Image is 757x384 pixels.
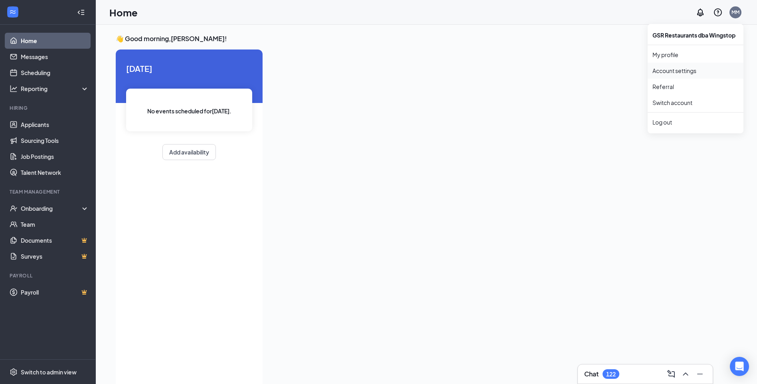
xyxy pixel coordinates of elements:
[77,8,85,16] svg: Collapse
[694,368,706,380] button: Minimize
[584,370,599,378] h3: Chat
[652,99,692,106] a: Switch account
[21,368,77,376] div: Switch to admin view
[21,33,89,49] a: Home
[21,216,89,232] a: Team
[713,8,723,17] svg: QuestionInfo
[731,9,739,16] div: MM
[10,204,18,212] svg: UserCheck
[21,65,89,81] a: Scheduling
[21,232,89,248] a: DocumentsCrown
[109,6,138,19] h1: Home
[730,357,749,376] div: Open Intercom Messenger
[648,27,743,43] div: GSR Restaurants dba Wingstop
[681,369,690,379] svg: ChevronUp
[696,8,705,17] svg: Notifications
[652,83,739,91] a: Referral
[21,49,89,65] a: Messages
[21,284,89,300] a: PayrollCrown
[21,248,89,264] a: SurveysCrown
[679,368,692,380] button: ChevronUp
[10,85,18,93] svg: Analysis
[665,368,678,380] button: ComposeMessage
[652,118,739,126] div: Log out
[10,272,87,279] div: Payroll
[666,369,676,379] svg: ComposeMessage
[10,105,87,111] div: Hiring
[126,62,252,75] span: [DATE]
[652,51,739,59] a: My profile
[10,368,18,376] svg: Settings
[21,204,82,212] div: Onboarding
[652,67,739,75] a: Account settings
[21,164,89,180] a: Talent Network
[9,8,17,16] svg: WorkstreamLogo
[695,369,705,379] svg: Minimize
[116,34,716,43] h3: 👋 Good morning, [PERSON_NAME] !
[10,188,87,195] div: Team Management
[21,85,89,93] div: Reporting
[21,133,89,148] a: Sourcing Tools
[162,144,216,160] button: Add availability
[147,107,231,115] span: No events scheduled for [DATE] .
[21,117,89,133] a: Applicants
[606,371,616,378] div: 122
[21,148,89,164] a: Job Postings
